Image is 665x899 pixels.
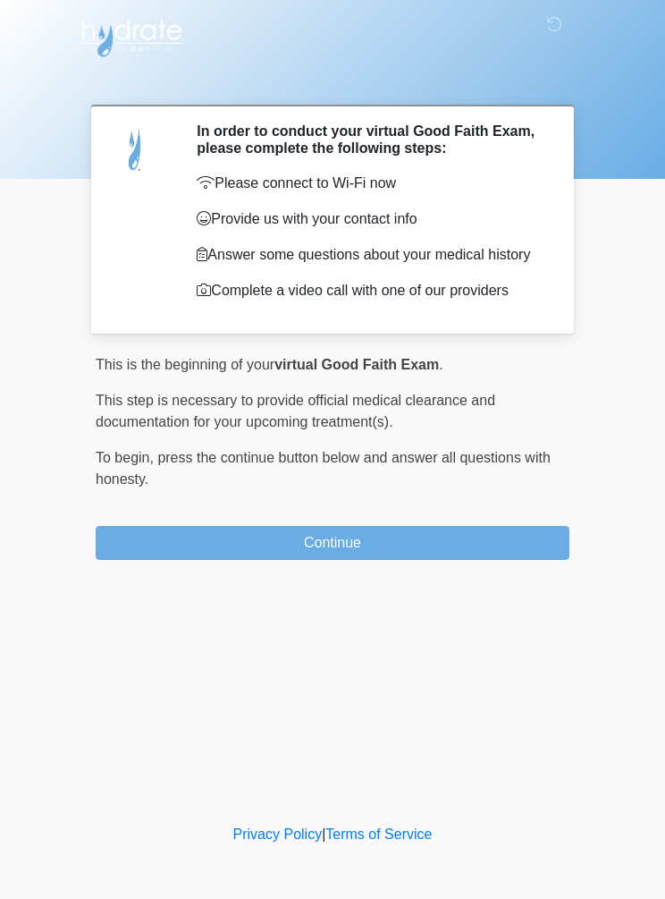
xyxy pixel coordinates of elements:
p: Please connect to Wi-Fi now [197,173,543,194]
span: press the continue button below and answer all questions with honesty. [96,450,551,487]
p: Answer some questions about your medical history [197,244,543,266]
h2: In order to conduct your virtual Good Faith Exam, please complete the following steps: [197,123,543,157]
img: Agent Avatar [109,123,163,176]
span: This is the beginning of your [96,357,274,372]
span: . [439,357,442,372]
a: | [322,827,325,842]
h1: ‎ ‎ ‎ ‎ [82,64,583,98]
a: Terms of Service [325,827,432,842]
a: Privacy Policy [233,827,323,842]
img: Hydrate IV Bar - Flagstaff Logo [78,13,185,58]
p: Complete a video call with one of our providers [197,280,543,301]
span: To begin, [96,450,157,465]
span: This step is necessary to provide official medical clearance and documentation for your upcoming ... [96,393,495,429]
p: Provide us with your contact info [197,208,543,230]
strong: virtual Good Faith Exam [274,357,439,372]
button: Continue [96,526,569,560]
